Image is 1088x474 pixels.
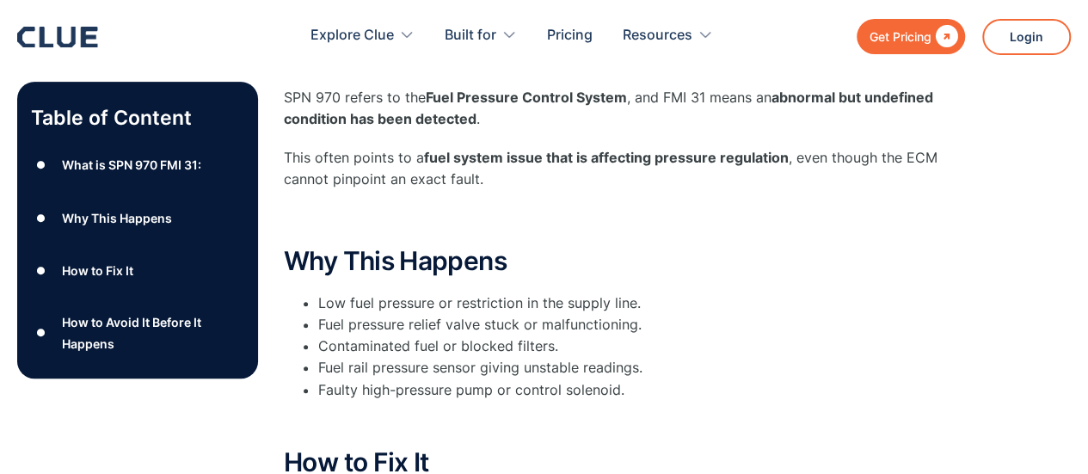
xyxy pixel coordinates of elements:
div: Explore Clue [310,9,415,63]
a: ●Why This Happens [31,206,244,231]
li: Faulty high-pressure pump or control solenoid. [318,379,972,401]
div: Get Pricing [870,26,931,47]
div: ● [31,258,52,284]
div: What is SPN 970 FMI 31: [62,154,201,175]
a: Pricing [547,9,593,63]
div: Built for [445,9,517,63]
a: Login [982,19,1071,55]
div: ● [31,320,52,346]
a: ●How to Avoid It Before It Happens [31,311,244,354]
a: ●What is SPN 970 FMI 31: [31,152,244,178]
a: ●How to Fix It [31,258,244,284]
p: This often points to a , even though the ECM cannot pinpoint an exact fault. [284,147,972,190]
div: Resources [623,9,713,63]
p: ‍ [284,208,972,230]
div:  [931,26,958,47]
li: Fuel rail pressure sensor giving unstable readings. [318,357,972,379]
div: ● [31,152,52,178]
div: Resources [623,9,692,63]
div: Built for [445,9,496,63]
p: SPN 970 refers to the , and FMI 31 means an . [284,87,972,130]
div: ● [31,206,52,231]
strong: Fuel Pressure Control System [426,89,627,106]
strong: fuel system issue that is affecting pressure regulation [424,149,789,166]
div: Why This Happens [62,207,172,229]
h2: Why This Happens [284,247,972,275]
li: Fuel pressure relief valve stuck or malfunctioning. [318,314,972,335]
div: How to Fix It [62,261,133,282]
li: Low fuel pressure or restriction in the supply line. [318,292,972,314]
div: How to Avoid It Before It Happens [62,311,244,354]
p: ‍ [284,409,972,431]
a: Get Pricing [857,19,965,54]
strong: abnormal but undefined condition has been detected [284,89,933,127]
div: Explore Clue [310,9,394,63]
p: Table of Content [31,104,244,132]
li: Contaminated fuel or blocked filters. [318,335,972,357]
